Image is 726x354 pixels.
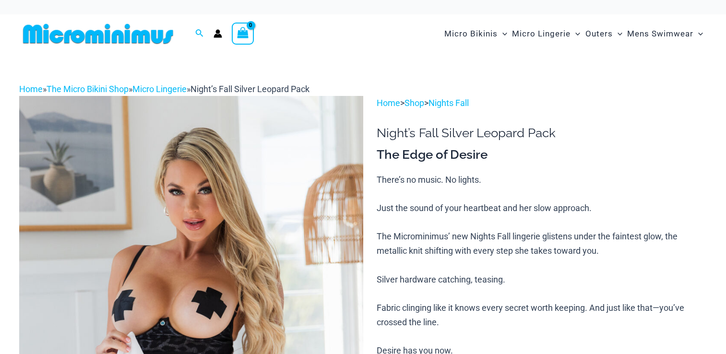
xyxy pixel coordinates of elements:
a: Micro Lingerie [132,84,187,94]
a: View Shopping Cart, empty [232,23,254,45]
a: Mens SwimwearMenu ToggleMenu Toggle [625,19,705,48]
a: Home [377,98,400,108]
h1: Night’s Fall Silver Leopard Pack [377,126,707,141]
span: Outers [585,22,613,46]
a: The Micro Bikini Shop [47,84,129,94]
span: Menu Toggle [498,22,507,46]
a: Search icon link [195,28,204,40]
p: > > [377,96,707,110]
a: Nights Fall [428,98,469,108]
nav: Site Navigation [440,18,707,50]
span: Menu Toggle [693,22,703,46]
a: Home [19,84,43,94]
h3: The Edge of Desire [377,147,707,163]
span: Mens Swimwear [627,22,693,46]
span: » » » [19,84,309,94]
a: Micro LingerieMenu ToggleMenu Toggle [510,19,583,48]
a: Account icon link [214,29,222,38]
a: Shop [405,98,424,108]
span: Menu Toggle [613,22,622,46]
span: Menu Toggle [571,22,580,46]
span: Micro Lingerie [512,22,571,46]
img: MM SHOP LOGO FLAT [19,23,177,45]
span: Night’s Fall Silver Leopard Pack [190,84,309,94]
a: Micro BikinisMenu ToggleMenu Toggle [442,19,510,48]
a: OutersMenu ToggleMenu Toggle [583,19,625,48]
span: Micro Bikinis [444,22,498,46]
